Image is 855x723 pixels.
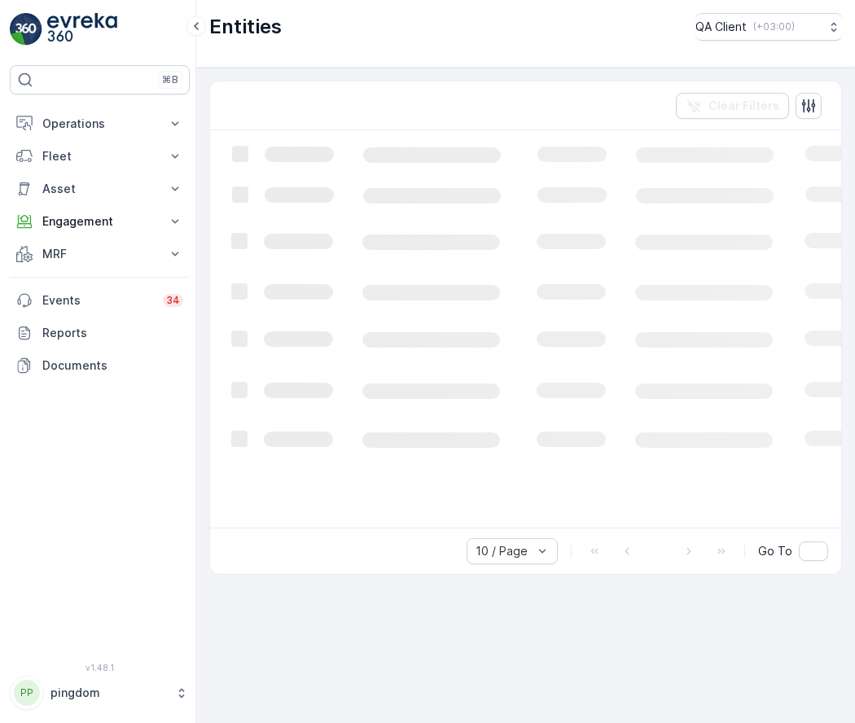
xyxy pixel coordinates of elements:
p: Clear Filters [708,98,779,114]
button: PPpingdom [10,676,190,710]
p: Documents [42,357,183,374]
span: v 1.48.1 [10,663,190,673]
a: Reports [10,317,190,349]
button: MRF [10,238,190,270]
p: ( +03:00 ) [753,20,795,33]
p: QA Client [695,19,747,35]
p: pingdom [50,685,167,701]
span: Go To [758,543,792,559]
div: PP [14,680,40,706]
a: Documents [10,349,190,382]
button: Engagement [10,205,190,238]
p: Reports [42,325,183,341]
p: Events [42,292,153,309]
img: logo_light-DOdMpM7g.png [47,13,117,46]
p: Fleet [42,148,157,164]
p: MRF [42,246,157,262]
p: Operations [42,116,157,132]
button: Operations [10,107,190,140]
button: QA Client(+03:00) [695,13,842,41]
p: ⌘B [162,73,178,86]
p: Engagement [42,213,157,230]
button: Asset [10,173,190,205]
a: Events34 [10,284,190,317]
button: Clear Filters [676,93,789,119]
button: Fleet [10,140,190,173]
p: Entities [209,14,282,40]
img: logo [10,13,42,46]
p: Asset [42,181,157,197]
p: 34 [166,294,180,307]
